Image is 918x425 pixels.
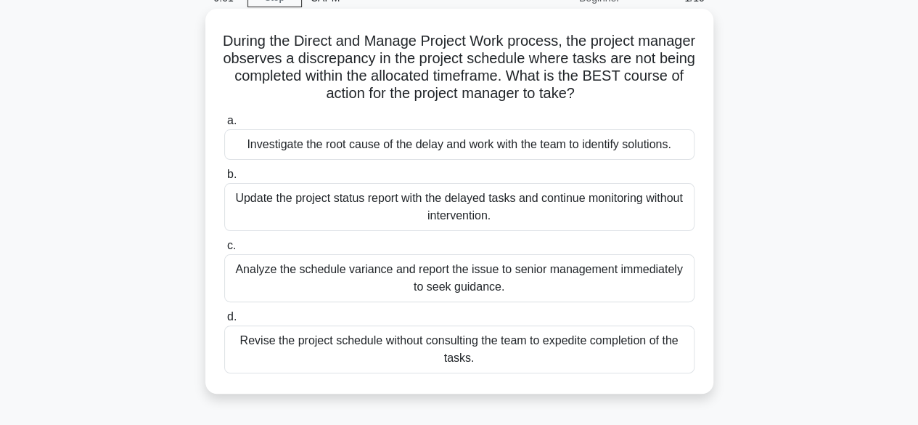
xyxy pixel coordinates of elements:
div: Investigate the root cause of the delay and work with the team to identify solutions. [224,129,694,160]
span: a. [227,114,237,126]
h5: During the Direct and Manage Project Work process, the project manager observes a discrepancy in ... [223,32,696,103]
span: c. [227,239,236,251]
span: d. [227,310,237,323]
div: Analyze the schedule variance and report the issue to senior management immediately to seek guida... [224,254,694,302]
span: b. [227,168,237,180]
div: Update the project status report with the delayed tasks and continue monitoring without intervent... [224,183,694,231]
div: Revise the project schedule without consulting the team to expedite completion of the tasks. [224,325,694,373]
